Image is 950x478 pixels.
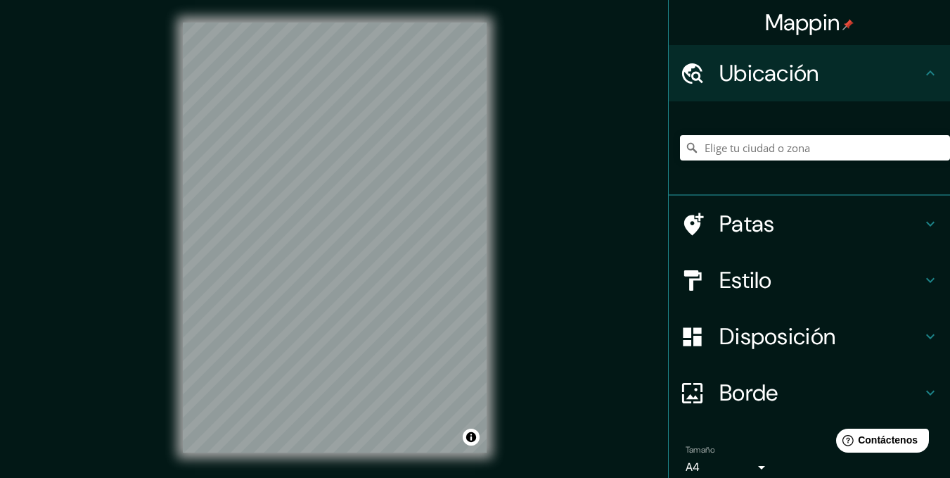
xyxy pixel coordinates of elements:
input: Elige tu ciudad o zona [680,135,950,161]
font: Ubicación [719,58,819,88]
font: Borde [719,378,778,408]
button: Activar o desactivar atribución [463,429,480,446]
img: pin-icon.png [842,19,854,30]
font: Patas [719,209,775,239]
div: Estilo [669,252,950,308]
font: Estilo [719,265,772,295]
font: Mappin [765,8,840,37]
iframe: Lanzador de widgets de ayuda [825,423,935,463]
font: A4 [686,460,700,474]
div: Ubicación [669,45,950,101]
font: Tamaño [686,444,714,455]
div: Borde [669,365,950,421]
div: Patas [669,196,950,252]
font: Disposición [719,322,835,351]
canvas: Mapa [183,23,487,453]
div: Disposición [669,308,950,365]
